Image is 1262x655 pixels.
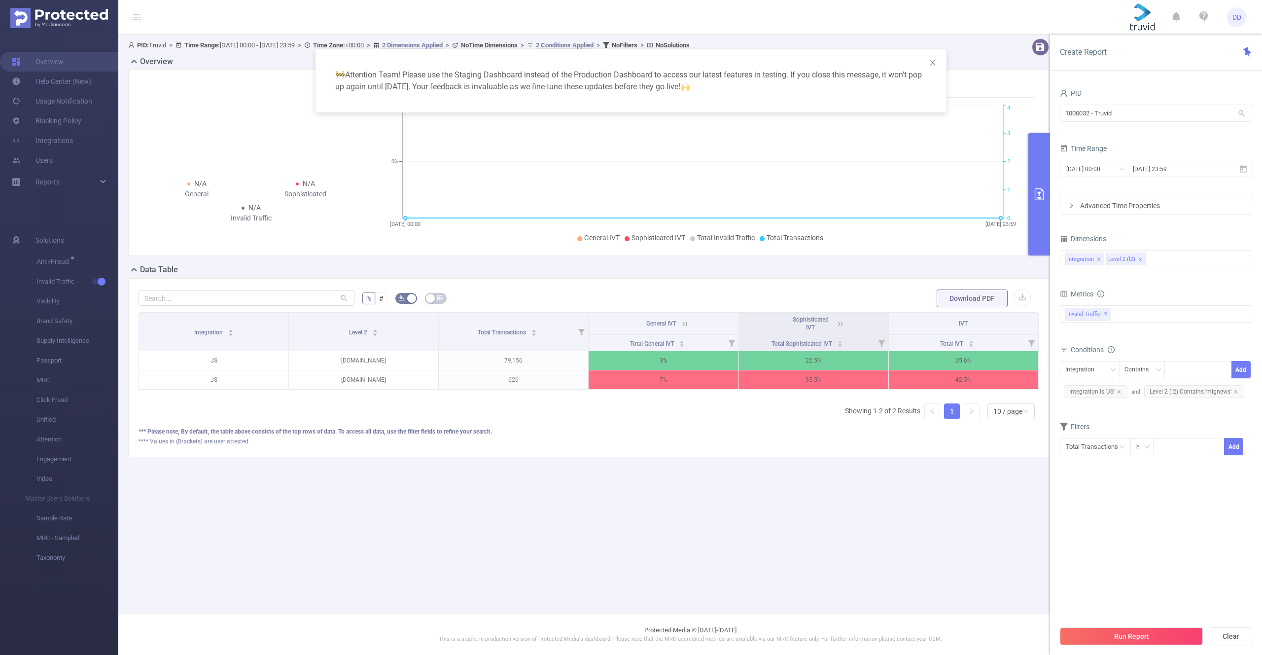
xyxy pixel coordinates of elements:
span: highfive [680,82,690,91]
button: Run Report [1060,627,1203,645]
span: Filters [1060,423,1089,431]
button: Add [1231,361,1251,378]
i: icon: info-circle [1097,291,1104,297]
button: Add [1224,438,1243,455]
span: PID [1060,89,1082,97]
li: Level 2 (l2) [1106,253,1146,265]
i: icon: close [1117,389,1122,394]
i: icon: down [1156,367,1161,374]
span: ✕ [1104,308,1108,320]
i: icon: close [1096,257,1101,263]
span: Conditions [1071,346,1115,354]
span: Level 2 (l2) Contains 'mignews' [1144,385,1244,398]
button: Clear [1210,627,1252,645]
div: ≥ [1136,438,1146,455]
button: Close [919,49,946,77]
span: and [1131,389,1248,395]
div: Contains [1124,362,1156,378]
i: icon: down [1144,444,1150,451]
span: Create Report [1060,47,1107,57]
span: Time Range [1060,145,1107,152]
i: icon: close [1138,257,1143,263]
i: icon: close [929,59,937,67]
i: icon: close [1233,389,1238,394]
div: Attention Team! Please use the Staging Dashboard instead of the Production Dashboard to access ou... [327,61,935,101]
div: Integration [1065,362,1101,378]
div: Integration [1067,253,1094,266]
span: warning [335,70,345,79]
i: icon: info-circle [1108,346,1115,353]
span: Invalid Traffic [1065,308,1111,321]
div: Level 2 (l2) [1108,253,1135,266]
i: icon: user [1060,89,1068,97]
span: Metrics [1060,290,1093,298]
input: End date [1132,162,1212,176]
span: Dimensions [1060,235,1106,243]
span: Integration Is 'JS' [1064,385,1127,398]
div: icon: rightAdvanced Time Properties [1060,197,1252,214]
i: icon: right [1068,203,1074,209]
input: Start date [1065,162,1145,176]
i: icon: down [1110,367,1116,374]
li: Integration [1065,253,1104,265]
